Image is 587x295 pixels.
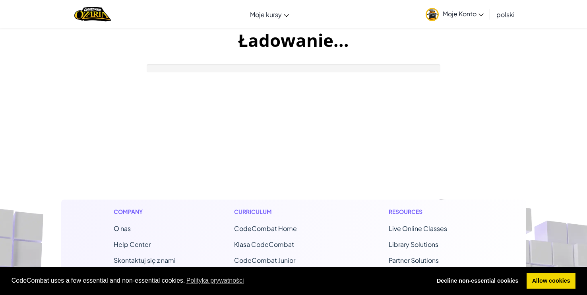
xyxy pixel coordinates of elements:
[389,208,473,216] h1: Resources
[443,10,484,18] span: Moje Konto
[114,256,176,264] span: Skontaktuj się z nami
[234,256,295,264] a: CodeCombat Junior
[234,208,330,216] h1: Curriculum
[389,224,447,233] a: Live Online Classes
[389,256,439,264] a: Partner Solutions
[74,6,111,22] img: Home
[234,240,294,248] a: Klasa CodeCombat
[246,4,293,25] a: Moje kursy
[234,224,297,233] span: CodeCombat Home
[74,6,111,22] a: Ozaria by CodeCombat logo
[389,240,438,248] a: Library Solutions
[114,224,131,233] a: O nas
[431,273,524,289] a: deny cookies
[114,240,151,248] a: Help Center
[426,8,439,21] img: avatar
[114,208,176,216] h1: Company
[527,273,575,289] a: allow cookies
[422,2,488,27] a: Moje Konto
[250,10,282,19] span: Moje kursy
[12,275,425,287] span: CodeCombat uses a few essential and non-essential cookies.
[496,10,515,19] span: polski
[492,4,519,25] a: polski
[185,275,245,287] a: learn more about cookies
